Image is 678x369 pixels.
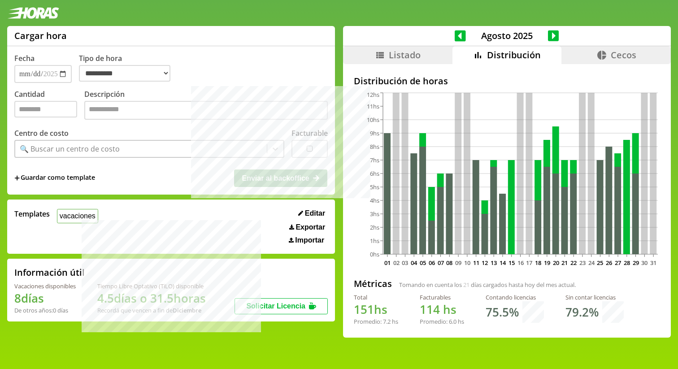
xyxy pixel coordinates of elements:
span: Solicitar Licencia [246,302,305,310]
span: + [14,173,20,183]
text: 16 [517,259,523,267]
text: 14 [500,259,506,267]
span: Listado [389,49,421,61]
h1: 75.5 % [486,304,519,320]
text: 12 [482,259,488,267]
img: logotipo [7,7,59,19]
text: 26 [606,259,612,267]
tspan: 3hs [370,210,379,218]
text: 11 [473,259,479,267]
text: 10 [464,259,470,267]
text: 23 [579,259,586,267]
label: Fecha [14,53,35,63]
span: 21 [463,281,469,289]
text: 19 [544,259,550,267]
span: 6.0 [449,317,456,326]
tspan: 10hs [367,116,379,124]
text: 29 [632,259,639,267]
button: vacaciones [57,209,98,223]
h1: hs [420,301,464,317]
tspan: 9hs [370,129,379,137]
tspan: 7hs [370,156,379,164]
span: 114 [420,301,440,317]
h1: 4.5 días o 31.5 horas [97,290,206,306]
textarea: Descripción [84,101,328,120]
button: Exportar [287,223,328,232]
h1: 79.2 % [565,304,599,320]
text: 28 [624,259,630,267]
div: 🔍 Buscar un centro de costo [20,144,120,154]
text: 01 [384,259,391,267]
text: 27 [615,259,621,267]
text: 31 [650,259,656,267]
text: 30 [641,259,648,267]
label: Centro de costo [14,128,69,138]
text: 03 [402,259,408,267]
span: Tomando en cuenta los días cargados hasta hoy del mes actual. [399,281,576,289]
h1: 8 días [14,290,76,306]
text: 07 [437,259,443,267]
h1: hs [354,301,398,317]
span: Importar [295,236,324,244]
text: 08 [446,259,452,267]
div: Recordá que vencen a fin de [97,306,206,314]
tspan: 8hs [370,143,379,151]
div: Vacaciones disponibles [14,282,76,290]
div: De otros años: 0 días [14,306,76,314]
button: Editar [296,209,328,218]
text: 13 [491,259,497,267]
h2: Distribución de horas [354,75,660,87]
div: Total [354,293,398,301]
text: 20 [552,259,559,267]
text: 21 [561,259,568,267]
div: Promedio: hs [420,317,464,326]
text: 05 [420,259,426,267]
h2: Métricas [354,278,392,290]
text: 22 [570,259,577,267]
tspan: 12hs [367,91,379,99]
b: Diciembre [173,306,201,314]
label: Descripción [84,89,328,122]
div: Contando licencias [486,293,544,301]
span: Cecos [611,49,636,61]
span: Templates [14,209,50,219]
div: Tiempo Libre Optativo (TiLO) disponible [97,282,206,290]
input: Cantidad [14,101,77,117]
text: 24 [588,259,595,267]
span: +Guardar como template [14,173,95,183]
text: 02 [393,259,399,267]
text: 06 [429,259,435,267]
span: Editar [305,209,325,217]
text: 15 [508,259,515,267]
tspan: 1hs [370,237,379,245]
text: 04 [411,259,417,267]
tspan: 4hs [370,196,379,204]
label: Facturable [291,128,328,138]
text: 25 [597,259,603,267]
span: Distribución [487,49,541,61]
tspan: 11hs [367,102,379,110]
tspan: 2hs [370,223,379,231]
label: Cantidad [14,89,84,122]
text: 17 [526,259,532,267]
span: Agosto 2025 [466,30,548,42]
text: 09 [455,259,461,267]
tspan: 0hs [370,250,379,258]
div: Promedio: hs [354,317,398,326]
tspan: 5hs [370,183,379,191]
tspan: 6hs [370,169,379,178]
span: Exportar [296,223,325,231]
div: Facturables [420,293,464,301]
span: 151 [354,301,374,317]
button: Solicitar Licencia [235,298,328,314]
div: Sin contar licencias [565,293,624,301]
select: Tipo de hora [79,65,170,82]
span: 7.2 [383,317,391,326]
text: 18 [535,259,541,267]
h1: Cargar hora [14,30,67,42]
label: Tipo de hora [79,53,178,83]
h2: Información útil [14,266,85,278]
